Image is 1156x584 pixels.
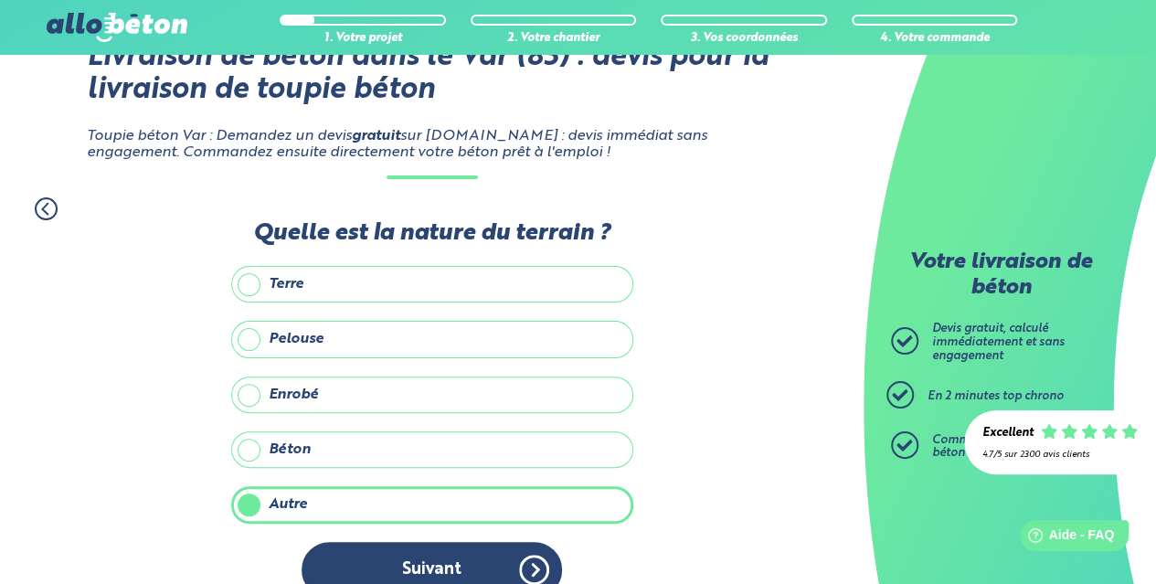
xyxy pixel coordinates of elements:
img: allobéton [47,13,187,42]
div: 2. Votre chantier [471,32,637,46]
strong: gratuit [352,129,400,143]
p: Toupie béton Var : Demandez un devis sur [DOMAIN_NAME] : devis immédiat sans engagement. Commande... [87,128,778,162]
div: 4. Votre commande [852,32,1018,46]
div: 1. Votre projet [280,32,446,46]
div: 3. Vos coordonnées [661,32,827,46]
label: Autre [231,486,633,523]
label: Enrobé [231,377,633,413]
iframe: Help widget launcher [993,513,1136,564]
h1: Livraison de béton dans le Var (83) : devis pour la livraison de toupie béton [87,41,778,109]
label: Pelouse [231,321,633,357]
label: Béton [231,431,633,468]
label: Terre [231,266,633,303]
label: Quelle est la nature du terrain ? [231,220,633,247]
